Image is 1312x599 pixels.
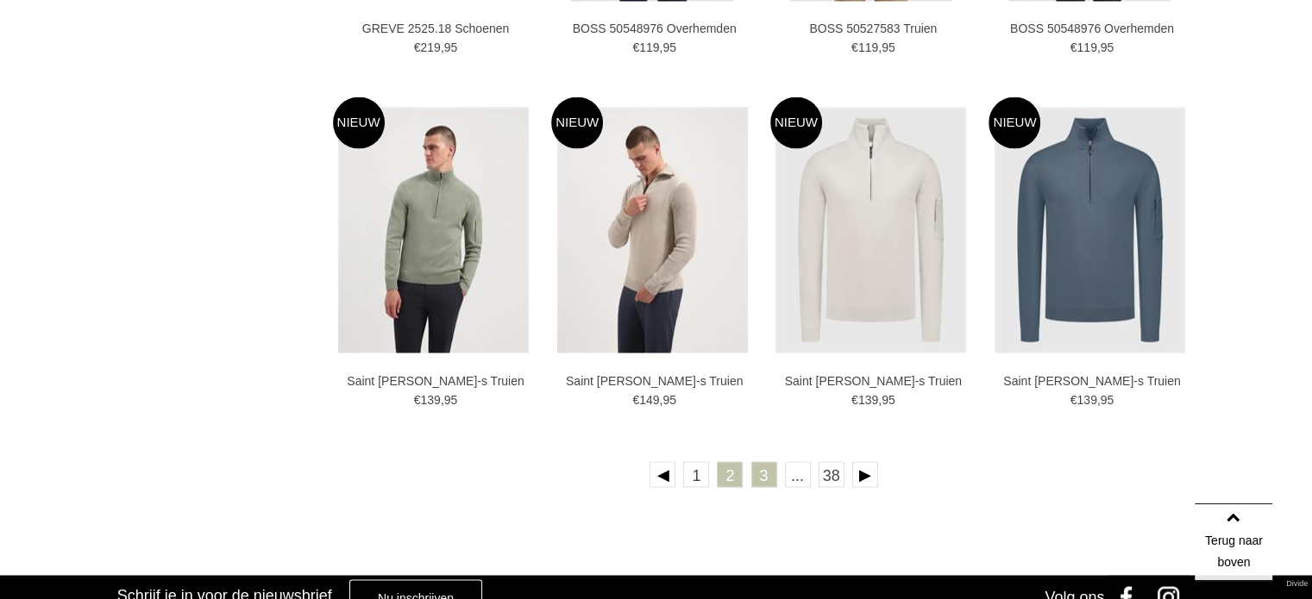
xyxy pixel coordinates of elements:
[639,392,659,406] span: 149
[338,107,529,353] img: Saint Steve Axel-s Truien
[995,107,1185,353] img: Saint Steve Axel-s Truien
[1101,41,1114,54] span: 95
[882,392,895,406] span: 95
[1077,41,1096,54] span: 119
[420,41,440,54] span: 219
[414,392,421,406] span: €
[659,392,662,406] span: ,
[639,41,659,54] span: 119
[1097,41,1101,54] span: ,
[1097,392,1101,406] span: ,
[414,41,421,54] span: €
[851,41,858,54] span: €
[878,41,882,54] span: ,
[717,461,743,487] a: 2
[858,41,878,54] span: 119
[1070,392,1077,406] span: €
[444,41,458,54] span: 95
[819,461,844,487] a: 38
[683,461,709,487] a: 1
[444,392,458,406] span: 95
[662,41,676,54] span: 95
[441,392,444,406] span: ,
[1286,573,1308,595] a: Divide
[882,41,895,54] span: 95
[560,21,750,36] a: BOSS 50548976 Overhemden
[662,392,676,406] span: 95
[751,461,777,487] a: 3
[441,41,444,54] span: ,
[560,372,750,388] a: Saint [PERSON_NAME]-s Truien
[858,392,878,406] span: 139
[420,392,440,406] span: 139
[997,21,1187,36] a: BOSS 50548976 Overhemden
[1195,503,1272,581] a: Terug naar boven
[632,41,639,54] span: €
[1077,392,1096,406] span: 139
[1101,392,1114,406] span: 95
[997,372,1187,388] a: Saint [PERSON_NAME]-s Truien
[778,372,968,388] a: Saint [PERSON_NAME]-s Truien
[341,372,530,388] a: Saint [PERSON_NAME]-s Truien
[341,21,530,36] a: GREVE 2525.18 Schoenen
[778,21,968,36] a: BOSS 50527583 Truien
[878,392,882,406] span: ,
[851,392,858,406] span: €
[557,107,748,353] img: Saint Steve Benjamin-s Truien
[1070,41,1077,54] span: €
[632,392,639,406] span: €
[659,41,662,54] span: ,
[785,461,811,487] span: ...
[775,107,966,353] img: Saint Steve Axel-s Truien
